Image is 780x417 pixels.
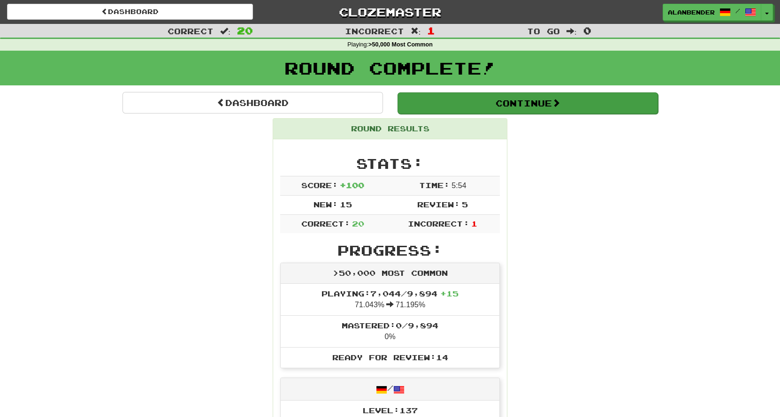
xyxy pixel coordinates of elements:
a: Dashboard [7,4,253,20]
span: New: [314,200,338,209]
span: Level: 137 [363,406,418,415]
span: 15 [340,200,352,209]
div: / [281,378,499,400]
span: 1 [427,25,435,36]
button: Continue [398,92,658,114]
span: AlanBender [668,8,715,16]
span: Time: [419,181,450,190]
a: Clozemaster [267,4,513,20]
span: : [566,27,577,35]
span: 5 : 54 [451,182,466,190]
span: Incorrect: [408,219,469,228]
h1: Round Complete! [3,59,777,77]
strong: >50,000 Most Common [368,41,433,48]
span: Playing: 7,044 / 9,894 [321,289,459,298]
span: 5 [462,200,468,209]
span: Incorrect [345,26,404,36]
h2: Stats: [280,156,500,171]
span: 0 [583,25,591,36]
li: 71.043% 71.195% [281,284,499,316]
a: AlanBender / [663,4,761,21]
span: To go [527,26,560,36]
span: Correct: [301,219,350,228]
span: + 15 [440,289,459,298]
span: : [220,27,230,35]
div: >50,000 Most Common [281,263,499,284]
span: + 100 [340,181,364,190]
span: 1 [471,219,477,228]
span: Review: [417,200,460,209]
div: Round Results [273,119,507,139]
li: 0% [281,315,499,348]
h2: Progress: [280,243,500,258]
a: Dashboard [122,92,383,114]
span: Correct [168,26,214,36]
span: Ready for Review: 14 [332,353,448,362]
span: 20 [352,219,364,228]
span: Mastered: 0 / 9,894 [342,321,438,330]
span: Score: [301,181,338,190]
span: / [735,8,740,14]
span: 20 [237,25,253,36]
span: : [411,27,421,35]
